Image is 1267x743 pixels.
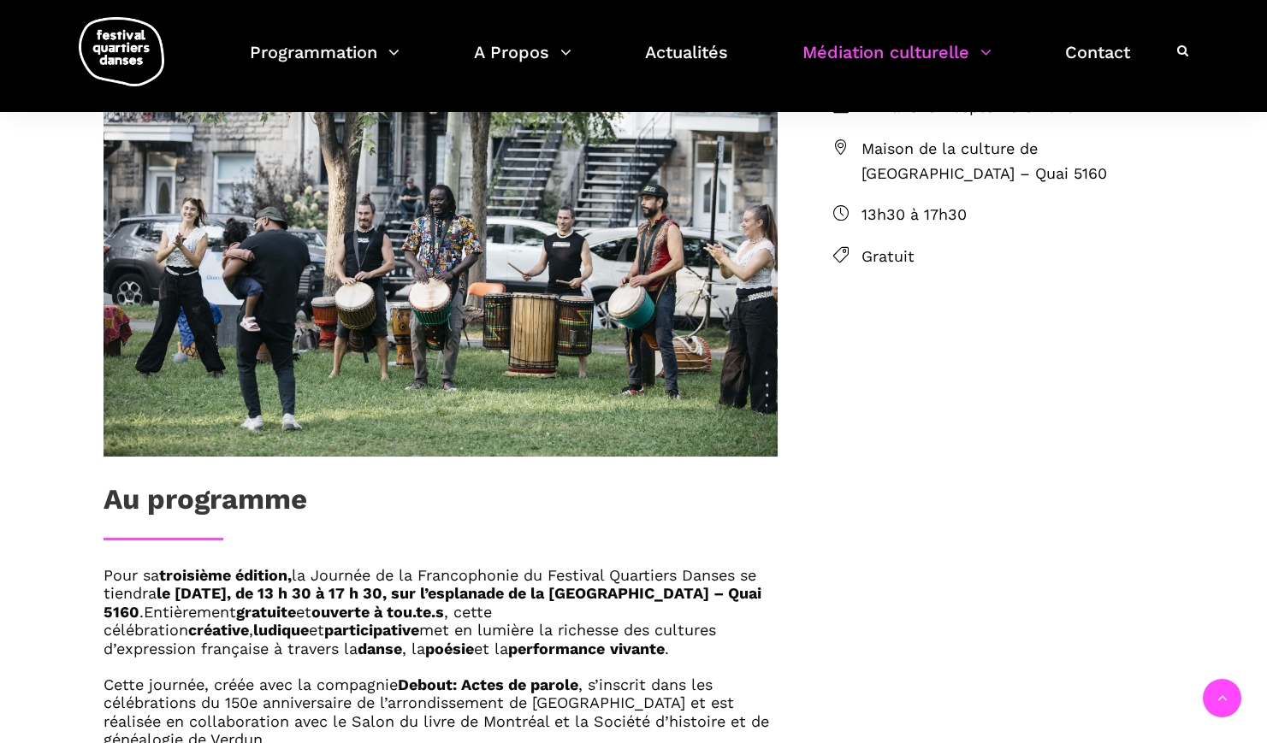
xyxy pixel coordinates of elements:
a: A Propos [474,38,571,88]
strong: participative [324,621,419,639]
span: 13h30 à 17h30 [861,203,1164,227]
span: Maison de la culture de [GEOGRAPHIC_DATA] – Quai 5160 [861,137,1164,186]
strong: le [DATE], de 13 h 30 à 17 h 30, sur l’esplanade de la [GEOGRAPHIC_DATA] – Quai 5160 [104,584,761,621]
strong: performance [508,640,605,657]
a: Actualités [645,38,728,88]
strong: vivante [610,640,665,657]
a: Contact [1065,38,1130,88]
a: Médiation culturelle [802,38,992,88]
strong: créative [188,621,249,639]
strong: Debout: Actes de parole [398,675,578,693]
span: Gratuit [861,245,1164,269]
a: Programmation [250,38,400,88]
strong: troisième édition, [159,566,292,584]
span: Entièrement et , cette célébration , et met en lumière la richesse des cultures d’expression fran... [104,603,716,657]
strong: ludique [253,621,309,639]
strong: danse [358,640,402,657]
img: logo-fqd-med [79,17,164,86]
strong: gratuite [236,603,296,621]
strong: poésie [425,640,474,657]
span: Pour sa la Journée de la Francophonie du Festival Quartiers Danses se tiendra . [104,566,761,621]
strong: ouverte à tou.te.s [311,603,444,621]
h1: Au programme [104,482,307,525]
